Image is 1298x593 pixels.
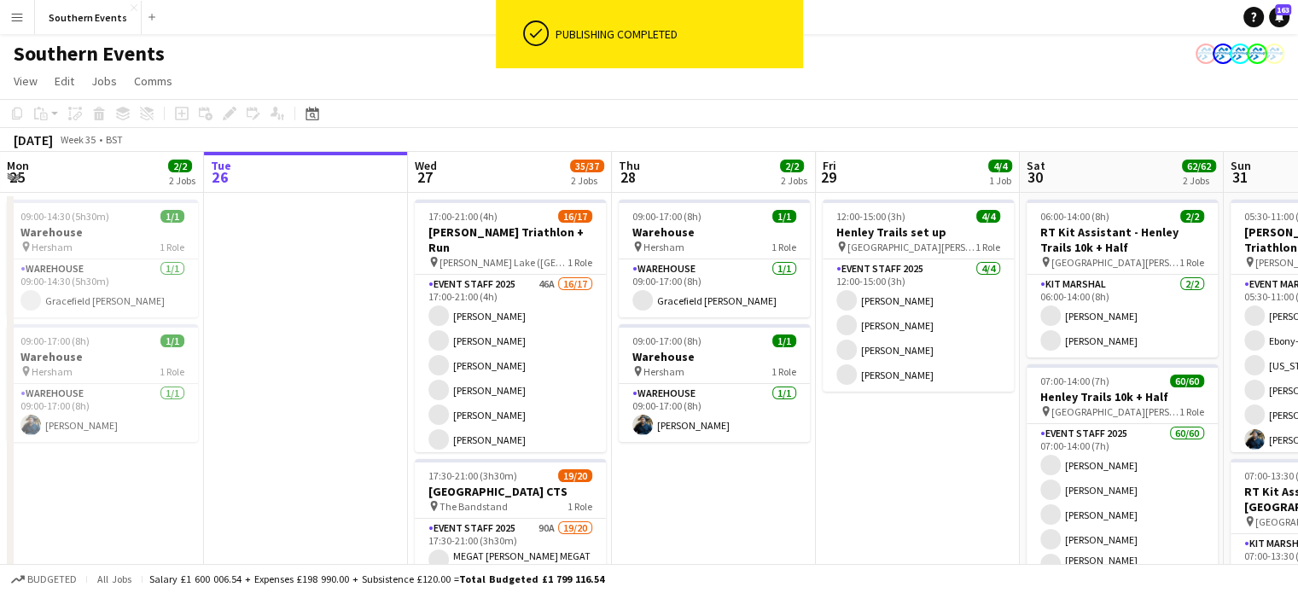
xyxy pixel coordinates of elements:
app-job-card: 12:00-15:00 (3h)4/4Henley Trails set up [GEOGRAPHIC_DATA][PERSON_NAME]1 RoleEvent Staff 20254/412... [823,200,1014,392]
span: 4/4 [988,160,1012,172]
span: 60/60 [1170,375,1204,387]
span: 2/2 [168,160,192,172]
div: 2 Jobs [1183,174,1215,187]
span: 07:00-14:00 (7h) [1040,375,1109,387]
span: Budgeted [27,573,77,585]
h3: Warehouse [7,224,198,240]
a: Edit [48,70,81,92]
h1: Southern Events [14,41,165,67]
app-job-card: 06:00-14:00 (8h)2/2RT Kit Assistant - Henley Trails 10k + Half [GEOGRAPHIC_DATA][PERSON_NAME]1 Ro... [1027,200,1218,358]
span: 1/1 [160,210,184,223]
span: 1/1 [772,334,796,347]
span: Total Budgeted £1 799 116.54 [459,573,604,585]
h3: Warehouse [619,349,810,364]
span: 19/20 [558,469,592,482]
h3: RT Kit Assistant - Henley Trails 10k + Half [1027,224,1218,255]
span: Mon [7,158,29,173]
span: Tue [211,158,231,173]
span: 62/62 [1182,160,1216,172]
span: 1 Role [160,241,184,253]
span: All jobs [94,573,135,585]
app-card-role: Warehouse1/109:00-17:00 (8h)Gracefield [PERSON_NAME] [619,259,810,317]
span: 2/2 [780,160,804,172]
div: BST [106,133,123,146]
span: [GEOGRAPHIC_DATA][PERSON_NAME] [1051,405,1179,418]
span: 26 [208,167,231,187]
span: 27 [412,167,437,187]
app-card-role: Warehouse1/109:00-17:00 (8h)[PERSON_NAME] [619,384,810,442]
app-job-card: 09:00-17:00 (8h)1/1Warehouse Hersham1 RoleWarehouse1/109:00-17:00 (8h)[PERSON_NAME] [619,324,810,442]
h3: Henley Trails 10k + Half [1027,389,1218,404]
span: 1 Role [771,241,796,253]
span: 28 [616,167,640,187]
span: 1 Role [1179,405,1204,418]
span: 17:00-21:00 (4h) [428,210,498,223]
div: Salary £1 600 006.54 + Expenses £198 990.00 + Subsistence £120.00 = [149,573,604,585]
span: Wed [415,158,437,173]
span: 1 Role [568,500,592,513]
div: 2 Jobs [571,174,603,187]
span: [GEOGRAPHIC_DATA][PERSON_NAME] [1051,256,1179,269]
a: Jobs [84,70,124,92]
span: Sun [1231,158,1251,173]
span: 17:30-21:00 (3h30m) [428,469,517,482]
app-card-role: Kit Marshal2/206:00-14:00 (8h)[PERSON_NAME][PERSON_NAME] [1027,275,1218,358]
a: Comms [127,70,179,92]
span: View [14,73,38,89]
span: 09:00-17:00 (8h) [632,210,701,223]
button: Southern Events [35,1,142,34]
app-card-role: Event Staff 20254/412:00-15:00 (3h)[PERSON_NAME][PERSON_NAME][PERSON_NAME][PERSON_NAME] [823,259,1014,392]
app-user-avatar: RunThrough Events [1247,44,1267,64]
app-card-role: Warehouse1/109:00-14:30 (5h30m)Gracefield [PERSON_NAME] [7,259,198,317]
div: Publishing completed [556,26,796,42]
span: 16/17 [558,210,592,223]
app-card-role: Warehouse1/109:00-17:00 (8h)[PERSON_NAME] [7,384,198,442]
span: [PERSON_NAME] Lake ([GEOGRAPHIC_DATA]) [439,256,568,269]
span: 163 [1275,4,1291,15]
span: 29 [820,167,836,187]
span: Fri [823,158,836,173]
span: 1 Role [160,365,184,378]
app-job-card: 09:00-17:00 (8h)1/1Warehouse Hersham1 RoleWarehouse1/109:00-17:00 (8h)[PERSON_NAME] [7,324,198,442]
span: 31 [1228,167,1251,187]
span: 1 Role [771,365,796,378]
span: Week 35 [56,133,99,146]
span: 12:00-15:00 (3h) [836,210,905,223]
span: 4/4 [976,210,1000,223]
button: Budgeted [9,570,79,589]
span: Hersham [643,241,684,253]
app-job-card: 09:00-17:00 (8h)1/1Warehouse Hersham1 RoleWarehouse1/109:00-17:00 (8h)Gracefield [PERSON_NAME] [619,200,810,317]
span: 30 [1024,167,1045,187]
span: 09:00-17:00 (8h) [20,334,90,347]
app-user-avatar: RunThrough Events [1230,44,1250,64]
span: 2/2 [1180,210,1204,223]
a: View [7,70,44,92]
h3: [PERSON_NAME] Triathlon + Run [415,224,606,255]
span: 09:00-14:30 (5h30m) [20,210,109,223]
span: 1/1 [772,210,796,223]
span: Thu [619,158,640,173]
a: 163 [1269,7,1289,27]
span: Hersham [32,365,73,378]
div: 2 Jobs [169,174,195,187]
div: 09:00-14:30 (5h30m)1/1Warehouse Hersham1 RoleWarehouse1/109:00-14:30 (5h30m)Gracefield [PERSON_NAME] [7,200,198,317]
app-user-avatar: RunThrough Events [1264,44,1284,64]
span: 1 Role [975,241,1000,253]
span: 09:00-17:00 (8h) [632,334,701,347]
span: 06:00-14:00 (8h) [1040,210,1109,223]
app-user-avatar: RunThrough Events [1196,44,1216,64]
h3: Warehouse [7,349,198,364]
h3: Henley Trails set up [823,224,1014,240]
app-user-avatar: RunThrough Events [1213,44,1233,64]
span: Hersham [643,365,684,378]
div: [DATE] [14,131,53,148]
span: 1 Role [568,256,592,269]
span: Edit [55,73,74,89]
app-job-card: 17:00-21:00 (4h)16/17[PERSON_NAME] Triathlon + Run [PERSON_NAME] Lake ([GEOGRAPHIC_DATA])1 RoleEv... [415,200,606,452]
